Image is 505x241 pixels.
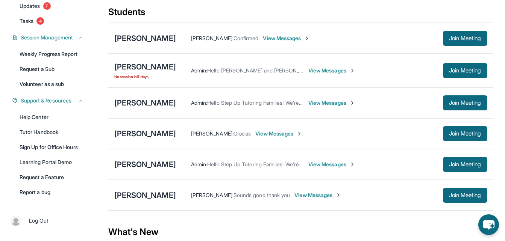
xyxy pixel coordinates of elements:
span: View Messages [263,35,310,42]
img: Chevron-Right [335,192,341,198]
a: Volunteer as a sub [15,77,89,91]
img: Chevron-Right [296,131,302,137]
span: Updates [20,2,40,10]
img: Chevron-Right [349,68,355,74]
img: Chevron-Right [304,35,310,41]
a: Learning Portal Demo [15,155,89,169]
img: user-img [11,215,21,226]
div: Students [108,6,493,23]
button: Join Meeting [443,31,487,46]
span: No session in 91 days [114,74,176,80]
div: [PERSON_NAME] [114,128,176,139]
span: Join Meeting [449,193,481,197]
a: Report a bug [15,185,89,199]
span: 4 [36,17,44,25]
span: [PERSON_NAME] : [191,35,234,41]
span: View Messages [308,161,355,168]
span: Join Meeting [449,162,481,167]
button: Join Meeting [443,95,487,110]
span: Join Meeting [449,68,481,73]
a: |Log Out [8,212,89,229]
span: Tasks [20,17,33,25]
button: chat-button [478,214,499,235]
span: Admin : [191,99,207,106]
span: Session Management [21,34,73,41]
img: Chevron-Right [349,100,355,106]
span: Sounds good thank you [234,192,290,198]
a: Request a Sub [15,62,89,76]
a: Tasks4 [15,14,89,28]
span: Confirmed [234,35,259,41]
div: [PERSON_NAME] [114,62,176,72]
div: [PERSON_NAME] [114,33,176,44]
span: View Messages [294,191,341,199]
button: Session Management [18,34,84,41]
div: [PERSON_NAME] [114,159,176,170]
button: Join Meeting [443,126,487,141]
span: Admin : [191,161,207,167]
button: Support & Resources [18,97,84,104]
span: Log Out [29,217,49,224]
span: Gracias [234,130,251,137]
a: Sign Up for Office Hours [15,140,89,154]
img: Chevron-Right [349,161,355,167]
a: Request a Feature [15,170,89,184]
div: [PERSON_NAME] [114,190,176,200]
button: Join Meeting [443,188,487,203]
button: Join Meeting [443,157,487,172]
span: [PERSON_NAME] : [191,192,234,198]
span: Join Meeting [449,101,481,105]
span: Join Meeting [449,36,481,41]
span: Support & Resources [21,97,71,104]
span: | [24,216,26,225]
span: View Messages [255,130,302,137]
span: View Messages [308,99,355,107]
button: Join Meeting [443,63,487,78]
span: Join Meeting [449,131,481,136]
span: 7 [43,2,51,10]
a: Weekly Progress Report [15,47,89,61]
span: View Messages [308,67,355,74]
span: [PERSON_NAME] : [191,130,234,137]
a: Tutor Handbook [15,125,89,139]
span: Admin : [191,67,207,74]
div: [PERSON_NAME] [114,98,176,108]
a: Help Center [15,110,89,124]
